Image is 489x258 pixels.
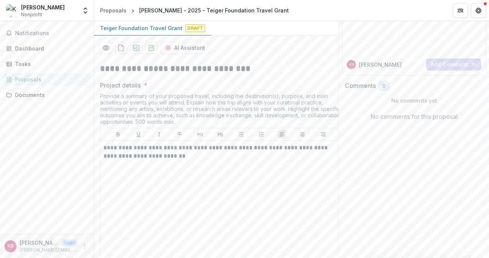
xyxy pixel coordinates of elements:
[15,91,85,99] div: Documents
[3,27,91,39] button: Notifications
[471,3,486,18] button: Get Help
[20,247,77,253] p: [PERSON_NAME][EMAIL_ADDRESS][DOMAIN_NAME]
[130,42,142,54] button: download-proposal
[3,89,91,101] a: Documents
[97,5,129,16] a: Proposals
[175,130,184,139] button: Strike
[237,130,246,139] button: Bullet List
[134,130,143,139] button: Underline
[345,97,483,104] p: No comments yet
[8,244,14,249] div: Katie Stahl
[21,11,42,18] span: Nonprofit
[145,42,157,54] button: download-proposal
[15,60,85,68] div: Tasks
[278,130,287,139] button: Align Left
[257,130,266,139] button: Ordered List
[97,5,292,16] nav: breadcrumb
[382,83,386,89] span: 0
[115,42,127,54] button: download-proposal
[100,6,126,14] div: Proposals
[196,130,205,139] button: Heading 1
[160,42,210,54] button: AI Assistant
[100,24,182,32] p: Teiger Foundation Travel Grant
[3,73,91,86] a: Proposals
[15,45,85,52] div: Dashboard
[100,42,112,54] button: Preview 9a3c7d2f-076c-4601-82c6-fd82ca872bf4-0.pdf
[426,58,481,71] button: Add Comment
[216,130,225,139] button: Heading 2
[453,3,468,18] button: Partners
[15,30,88,37] span: Notifications
[80,3,91,18] button: Open entity switcher
[139,6,289,14] div: [PERSON_NAME] - 2025 - Teiger Foundation Travel Grant
[100,93,341,128] div: Provide a summary of your proposed travel, including the destination(s), purpose, and main activi...
[155,130,164,139] button: Italicize
[3,58,91,70] a: Tasks
[3,42,91,55] a: Dashboard
[349,63,354,66] div: Katie Stahl
[21,3,65,11] div: [PERSON_NAME]
[371,112,458,121] p: No comments for this proposal
[6,5,18,17] img: Katie Stahl
[100,81,141,90] p: Project details
[15,75,85,83] div: Proposals
[319,130,328,139] button: Align Right
[62,240,77,246] p: User
[80,242,89,251] button: More
[298,130,307,139] button: Align Center
[20,239,59,247] p: [PERSON_NAME]
[114,130,123,139] button: Bold
[185,25,205,32] span: Draft
[345,82,376,89] h2: Comments
[359,61,402,69] p: [PERSON_NAME]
